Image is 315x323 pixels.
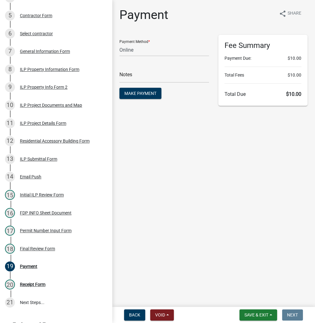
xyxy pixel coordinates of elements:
[5,154,15,164] div: 13
[20,246,55,251] div: Final Review Form
[225,91,302,97] h6: Total Due
[20,211,72,215] div: FDP INFO Sheet Document
[20,103,82,107] div: ILP Project Documents and Map
[155,312,165,317] span: Void
[20,228,72,233] div: Permit Number Input Form
[124,309,145,321] button: Back
[150,309,174,321] button: Void
[287,312,298,317] span: Next
[5,82,15,92] div: 9
[288,55,301,62] span: $10.00
[129,312,140,317] span: Back
[239,309,277,321] button: Save & Exit
[5,190,15,200] div: 15
[274,7,306,20] button: shareShare
[225,41,302,50] h6: Fee Summary
[225,72,302,78] li: Total Fees
[20,157,57,161] div: ILP Submittal Form
[5,46,15,56] div: 7
[225,55,302,62] li: Payment Due:
[20,139,90,143] div: Residential Accessory Building Form
[279,10,286,17] i: share
[288,72,301,78] span: $10.00
[5,100,15,110] div: 10
[119,88,161,99] button: Make Payment
[282,309,303,321] button: Next
[20,49,70,54] div: General Information Form
[124,91,156,96] span: Make Payment
[5,11,15,21] div: 5
[244,312,268,317] span: Save & Exit
[20,193,64,197] div: Initial ILP Review Form
[5,226,15,236] div: 17
[5,64,15,74] div: 8
[20,31,53,36] div: Select contractor
[20,13,52,18] div: Contractor Form
[5,244,15,254] div: 18
[119,7,168,22] h1: Payment
[5,172,15,182] div: 14
[5,29,15,39] div: 6
[20,282,45,287] div: Receipt Form
[20,85,67,89] div: ILP Property Info Form 2
[20,175,41,179] div: Email Push
[20,264,37,269] div: Payment
[288,10,301,17] span: Share
[20,67,79,72] div: ILP Property Information Form
[5,136,15,146] div: 12
[5,261,15,271] div: 19
[286,91,301,97] span: $10.00
[20,121,66,125] div: ILP Project Details Form
[5,208,15,218] div: 16
[5,297,15,307] div: 21
[5,118,15,128] div: 11
[5,279,15,289] div: 20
